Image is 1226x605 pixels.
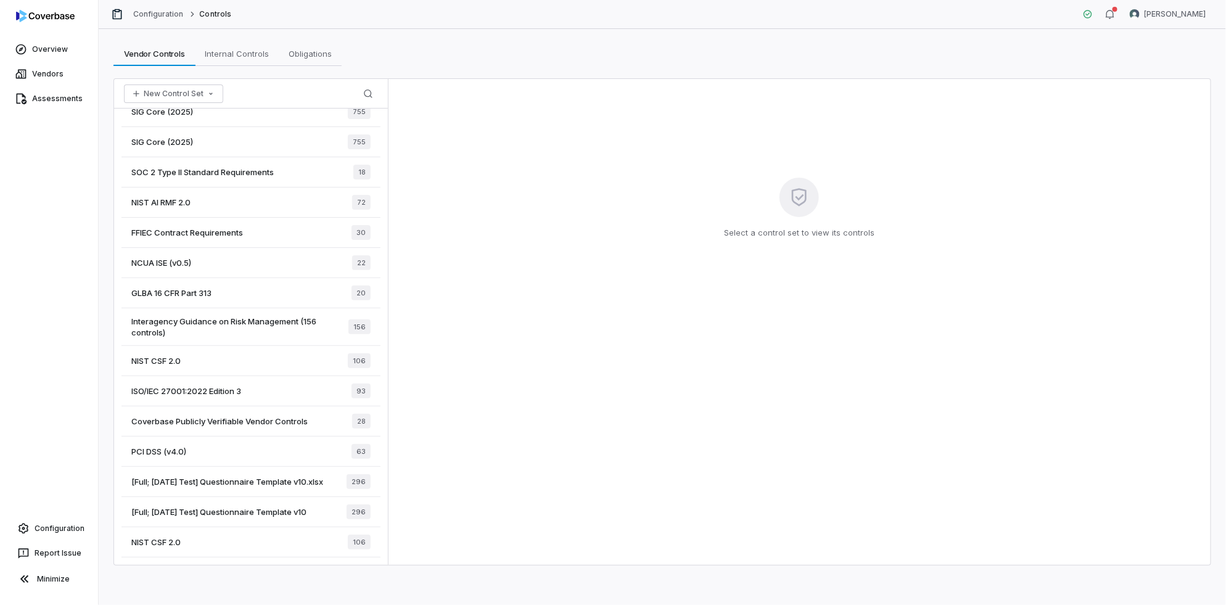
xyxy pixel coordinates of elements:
span: SIG Core (2025) [131,136,193,147]
span: NCUA ISE (v0.5) [131,257,191,268]
a: SIG Core (2025)755 [121,127,381,157]
a: NIST CSF 2.0106 [121,346,381,376]
img: Robert VanMeeteren avatar [1130,9,1140,19]
span: Interagency Guidance on Risk Management (156 controls) [131,316,348,338]
a: Coverbase Publicly Verifiable Vendor Controls28 [121,406,381,437]
a: NCUA ISE (v0.5)22 [121,248,381,278]
span: Obligations [284,46,337,62]
span: 106 [348,353,371,368]
span: NIST CSF 2.0 [131,355,181,366]
a: Vendors [2,63,96,85]
span: FFIEC Contract Requirements [131,227,243,238]
span: 106 [348,535,371,549]
span: NIST CSF 2.0 [131,537,181,548]
button: Robert VanMeeteren avatar[PERSON_NAME] [1122,5,1214,23]
span: SOC 2 Type II Standard Requirements [131,167,274,178]
span: 72 [352,195,371,210]
span: 18 [353,165,371,179]
a: PCI DSS (v4.0)63 [121,437,381,467]
span: ISO/IEC 27001:2022 Edition 3 [131,385,241,397]
a: FFIEC Contract Requirements30 [121,218,381,248]
a: Interagency Guidance on Risk Management (156 controls)156 [121,308,381,346]
a: SOC 2 Type II Standard Requirements18 [121,157,381,187]
a: Overview [2,38,96,60]
a: Configuration [133,9,184,19]
span: NIST AI RMF 2.0 [131,197,191,208]
button: Minimize [5,567,93,591]
span: PCI DSS (v4.0) [131,446,186,457]
span: SIG Core (2025) [131,106,193,117]
a: NIST AI RMF 2.072 [121,187,381,218]
a: Assessments [2,88,96,110]
span: Internal Controls [200,46,274,62]
span: [Full; [DATE] Test] Questionnaire Template v10.xlsx [131,476,323,487]
a: [Full; [DATE] Test] Questionnaire Template v10296 [121,497,381,527]
span: [PERSON_NAME] [1145,9,1206,19]
button: New Control Set [124,84,223,103]
span: 755 [348,104,371,119]
a: Configuration [5,517,93,540]
a: ISO/IEC 27001:2022 Edition 393 [121,376,381,406]
span: Coverbase Publicly Verifiable Vendor Controls [131,416,308,427]
img: logo-D7KZi-bG.svg [16,10,75,22]
p: Select a control set to view its controls [724,227,874,239]
span: 28 [352,414,371,429]
a: GLBA 16 CFR Part 31320 [121,278,381,308]
span: [Full; [DATE] Test] Questionnaire Template v10 [131,506,306,517]
span: 296 [347,474,371,489]
span: GLBA 16 CFR Part 313 [131,287,212,298]
span: 63 [352,444,371,459]
span: 93 [352,384,371,398]
span: 20 [352,286,371,300]
a: [Full; [DATE] Test] Questionnaire Template v10.xlsx296 [121,467,381,497]
span: 296 [347,504,371,519]
span: 755 [348,134,371,149]
span: 30 [352,225,371,240]
span: Controls [200,9,231,19]
span: 22 [352,255,371,270]
span: Vendor Controls [119,46,190,62]
a: NIST CSF 2.0106 [121,527,381,558]
a: SIG Core (2025)755 [121,97,381,127]
button: Report Issue [5,542,93,564]
span: 156 [348,319,371,334]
